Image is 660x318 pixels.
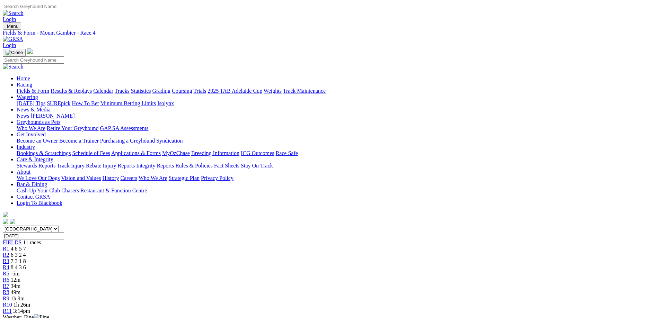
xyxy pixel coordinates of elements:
a: Statistics [131,88,151,94]
input: Search [3,56,64,64]
a: Coursing [172,88,192,94]
a: Fields & Form [17,88,49,94]
a: Become a Trainer [59,138,99,144]
input: Search [3,3,64,10]
button: Toggle navigation [3,49,26,56]
div: News & Media [17,113,657,119]
a: Track Injury Rebate [57,163,101,169]
img: logo-grsa-white.png [3,212,8,217]
a: R10 [3,302,12,308]
a: R1 [3,246,9,252]
a: How To Bet [72,100,99,106]
span: 7 3 1 8 [11,258,26,264]
img: twitter.svg [10,219,15,224]
a: News & Media [17,107,51,112]
a: Fact Sheets [214,163,239,169]
a: Strategic Plan [169,175,200,181]
a: Isolynx [157,100,174,106]
a: Racing [17,82,32,88]
a: Wagering [17,94,38,100]
a: Contact GRSA [17,194,50,200]
a: GAP SA Assessments [100,125,149,131]
a: Syndication [156,138,183,144]
a: Injury Reports [103,163,135,169]
a: We Love Our Dogs [17,175,60,181]
a: Trials [193,88,206,94]
button: Toggle navigation [3,22,21,30]
a: [DATE] Tips [17,100,45,106]
a: Chasers Restaurant & Function Centre [61,188,147,193]
div: Industry [17,150,657,156]
span: R8 [3,289,9,295]
a: Integrity Reports [136,163,174,169]
a: Careers [120,175,137,181]
a: Cash Up Your Club [17,188,60,193]
span: 11 races [23,239,41,245]
a: Calendar [93,88,113,94]
span: -5m [11,271,20,276]
span: 4 8 5 7 [11,246,26,252]
a: Login [3,16,16,22]
a: Results & Replays [51,88,92,94]
a: Purchasing a Greyhound [100,138,155,144]
a: Breeding Information [191,150,239,156]
a: R11 [3,308,12,314]
a: Who We Are [17,125,45,131]
a: Grading [152,88,170,94]
a: Care & Integrity [17,156,53,162]
a: Industry [17,144,35,150]
span: 3:14pm [13,308,30,314]
a: Become an Owner [17,138,58,144]
img: GRSA [3,36,23,42]
a: [PERSON_NAME] [30,113,74,119]
input: Select date [3,232,64,239]
span: 6 3 2 4 [11,252,26,258]
a: FIELDS [3,239,21,245]
a: Bookings & Scratchings [17,150,71,156]
a: R6 [3,277,9,283]
a: History [102,175,119,181]
a: Rules & Policies [175,163,213,169]
a: R5 [3,271,9,276]
a: Race Safe [275,150,298,156]
div: Get Involved [17,138,657,144]
img: Search [3,64,24,70]
a: Applications & Forms [111,150,161,156]
a: Track Maintenance [283,88,326,94]
a: R9 [3,296,9,301]
a: 2025 TAB Adelaide Cup [208,88,262,94]
a: Get Involved [17,131,46,137]
div: About [17,175,657,181]
span: 1h 9m [11,296,25,301]
a: Weights [264,88,282,94]
div: Greyhounds as Pets [17,125,657,131]
img: facebook.svg [3,219,8,224]
a: Who We Are [139,175,167,181]
span: 49m [11,289,20,295]
a: Tracks [115,88,130,94]
a: R3 [3,258,9,264]
a: SUREpick [47,100,70,106]
a: Fields & Form - Mount Gambier - Race 4 [3,30,657,36]
div: Wagering [17,100,657,107]
span: R7 [3,283,9,289]
a: Stewards Reports [17,163,55,169]
a: About [17,169,30,175]
div: Bar & Dining [17,188,657,194]
a: R2 [3,252,9,258]
span: 8 4 3 6 [11,264,26,270]
a: Minimum Betting Limits [100,100,156,106]
a: Greyhounds as Pets [17,119,60,125]
span: Menu [7,24,18,29]
img: Close [6,50,23,55]
a: Vision and Values [61,175,101,181]
a: Retire Your Greyhound [47,125,99,131]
